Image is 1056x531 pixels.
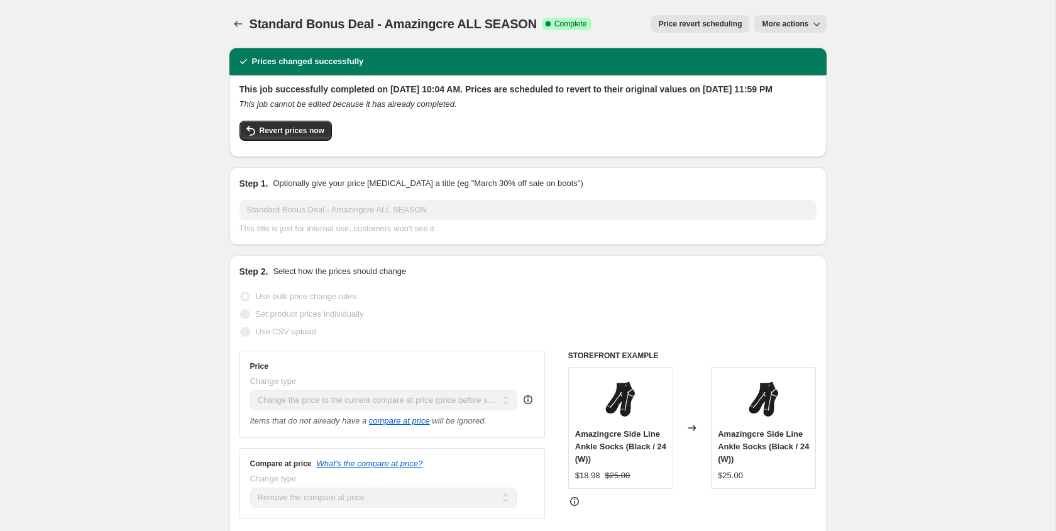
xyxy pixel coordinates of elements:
span: Complete [554,19,586,29]
i: This job cannot be edited because it has already completed. [239,99,457,109]
span: Price revert scheduling [659,19,742,29]
div: help [522,393,534,406]
p: Select how the prices should change [273,265,406,278]
span: More actions [762,19,808,29]
span: Revert prices now [260,126,324,136]
h2: Prices changed successfully [252,55,364,68]
span: Set product prices individually [256,309,364,319]
span: Change type [250,474,297,483]
span: This title is just for internal use, customers won't see it [239,224,434,233]
strike: $25.00 [605,469,630,482]
h2: This job successfully completed on [DATE] 10:04 AM. Prices are scheduled to revert to their origi... [239,83,817,96]
span: Use bulk price change rules [256,292,356,301]
div: $18.98 [575,469,600,482]
div: $25.00 [718,469,743,482]
img: Amazingcre-Side-Line-Ankle-Socks_Black_80x.png [739,374,789,424]
span: Use CSV upload [256,327,316,336]
i: Items that do not already have a [250,416,367,425]
button: What's the compare at price? [317,459,423,468]
p: Optionally give your price [MEDICAL_DATA] a title (eg "March 30% off sale on boots") [273,177,583,190]
h3: Compare at price [250,459,312,469]
h6: STOREFRONT EXAMPLE [568,351,817,361]
h2: Step 1. [239,177,268,190]
span: Change type [250,376,297,386]
img: Amazingcre-Side-Line-Ankle-Socks_Black_80x.png [595,374,646,424]
span: Standard Bonus Deal - Amazingcre ALL SEASON [250,17,537,31]
span: Amazingcre Side Line Ankle Socks (Black / 24 (W)) [575,429,666,464]
button: More actions [754,15,826,33]
button: Price change jobs [229,15,247,33]
h3: Price [250,361,268,371]
span: Amazingcre Side Line Ankle Socks (Black / 24 (W)) [718,429,809,464]
input: 30% off holiday sale [239,200,817,220]
button: compare at price [369,416,430,425]
i: will be ignored. [432,416,487,425]
button: Revert prices now [239,121,332,141]
button: Price revert scheduling [651,15,750,33]
h2: Step 2. [239,265,268,278]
